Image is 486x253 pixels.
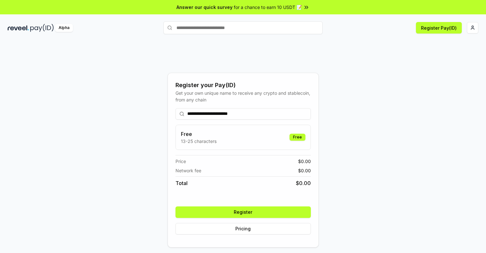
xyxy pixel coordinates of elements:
[234,4,302,11] span: for a chance to earn 10 USDT 📝
[175,167,201,174] span: Network fee
[176,4,232,11] span: Answer our quick survey
[175,223,311,234] button: Pricing
[55,24,73,32] div: Alpha
[175,179,188,187] span: Total
[181,130,217,138] h3: Free
[175,90,311,103] div: Get your own unique name to receive any crypto and stablecoin, from any chain
[181,138,217,145] p: 13-25 characters
[175,81,311,90] div: Register your Pay(ID)
[8,24,29,32] img: reveel_dark
[289,134,305,141] div: Free
[416,22,462,33] button: Register Pay(ID)
[298,167,311,174] span: $ 0.00
[175,158,186,165] span: Price
[298,158,311,165] span: $ 0.00
[30,24,54,32] img: pay_id
[296,179,311,187] span: $ 0.00
[175,206,311,218] button: Register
